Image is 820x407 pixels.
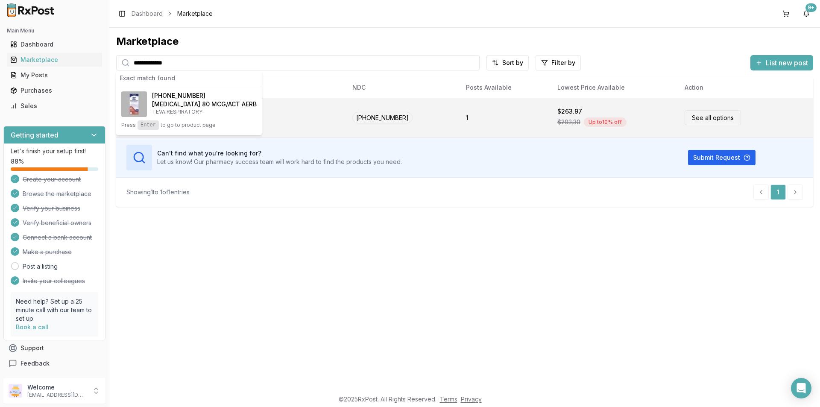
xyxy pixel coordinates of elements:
button: Submit Request [688,150,756,165]
button: Filter by [536,55,581,70]
h3: Can't find what you're looking for? [157,149,402,158]
a: Dashboard [7,37,102,52]
span: Marketplace [177,9,213,18]
span: Make a purchase [23,248,72,256]
h2: Main Menu [7,27,102,34]
p: Let us know! Our pharmacy success team will work hard to find the products you need. [157,158,402,166]
span: Feedback [20,359,50,368]
span: Press [121,122,136,129]
button: Marketplace [3,53,105,67]
button: Sales [3,99,105,113]
div: Showing 1 to 1 of 1 entries [126,188,190,196]
span: Verify your business [23,204,80,213]
nav: breadcrumb [132,9,213,18]
a: Privacy [461,395,482,403]
button: Purchases [3,84,105,97]
h3: Getting started [11,130,59,140]
a: Book a call [16,323,49,331]
td: 1 [459,98,551,138]
p: TEVA RESPIRATORY [152,108,257,115]
button: 9+ [799,7,813,20]
span: to go to product page [161,122,216,129]
button: Sort by [486,55,529,70]
a: List new post [750,59,813,68]
a: 1 [770,184,786,200]
img: RxPost Logo [3,3,58,17]
th: NDC [346,77,459,98]
div: Marketplace [10,56,99,64]
p: Need help? Set up a 25 minute call with our team to set up. [16,297,93,323]
div: Dashboard [10,40,99,49]
span: $293.30 [557,118,580,126]
span: Invite your colleagues [23,277,85,285]
kbd: Enter [138,120,159,130]
a: Purchases [7,83,102,98]
img: Qvar RediHaler 80 MCG/ACT AERB [121,91,147,117]
button: My Posts [3,68,105,82]
th: Action [678,77,813,98]
button: Dashboard [3,38,105,51]
p: [EMAIL_ADDRESS][DOMAIN_NAME] [27,392,87,398]
th: Lowest Price Available [551,77,678,98]
th: Posts Available [459,77,551,98]
div: Sales [10,102,99,110]
span: [PHONE_NUMBER] [152,91,205,100]
button: Feedback [3,356,105,371]
a: Sales [7,98,102,114]
button: Qvar RediHaler 80 MCG/ACT AERB[PHONE_NUMBER][MEDICAL_DATA] 80 MCG/ACT AERBTEVA RESPIRATORYPressEn... [116,86,262,135]
a: Dashboard [132,9,163,18]
p: Let's finish your setup first! [11,147,98,155]
button: Support [3,340,105,356]
div: $263.97 [557,107,582,116]
span: Verify beneficial owners [23,219,91,227]
div: Marketplace [116,35,813,48]
a: My Posts [7,67,102,83]
a: See all options [685,110,741,125]
div: Up to 10 % off [584,117,627,127]
span: Connect a bank account [23,233,92,242]
a: Post a listing [23,262,58,271]
span: List new post [766,58,808,68]
button: List new post [750,55,813,70]
div: Purchases [10,86,99,95]
div: Exact match found [116,70,262,86]
div: Open Intercom Messenger [791,378,811,398]
span: Browse the marketplace [23,190,91,198]
span: Filter by [551,59,575,67]
a: Terms [440,395,457,403]
a: Marketplace [7,52,102,67]
span: Sort by [502,59,523,67]
nav: pagination [753,184,803,200]
span: 88 % [11,157,24,166]
span: Create your account [23,175,81,184]
img: User avatar [9,384,22,398]
div: 9+ [805,3,817,12]
p: Welcome [27,383,87,392]
h4: [MEDICAL_DATA] 80 MCG/ACT AERB [152,100,257,108]
span: [PHONE_NUMBER] [352,112,413,123]
div: My Posts [10,71,99,79]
